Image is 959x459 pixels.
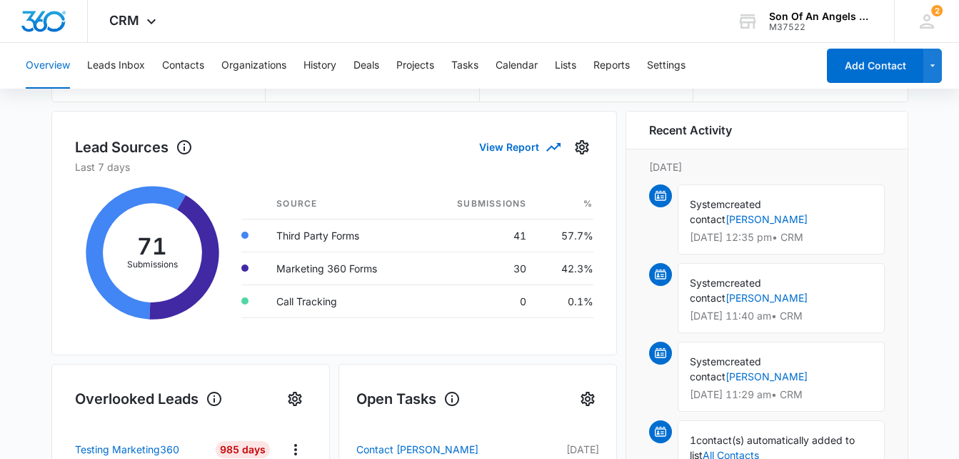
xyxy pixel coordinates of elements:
[75,137,193,158] h1: Lead Sources
[690,390,873,400] p: [DATE] 11:29 am • CRM
[690,355,761,382] span: created contact
[396,43,434,89] button: Projects
[649,159,885,174] p: [DATE]
[421,285,538,317] td: 0
[303,43,336,89] button: History
[109,13,139,28] span: CRM
[690,311,873,321] p: [DATE] 11:40 am • CRM
[649,122,732,139] h6: Recent Activity
[265,252,421,285] td: Marketing 360 Forms
[221,43,286,89] button: Organizations
[690,277,761,304] span: created contact
[571,136,593,159] button: Settings
[647,43,686,89] button: Settings
[690,277,725,289] span: System
[725,370,808,382] a: [PERSON_NAME]
[75,388,223,410] h1: Overlooked Leads
[265,285,421,317] td: Call Tracking
[690,434,696,446] span: 1
[356,388,461,410] h1: Open Tasks
[725,213,808,225] a: [PERSON_NAME]
[479,134,559,159] button: View Report
[931,5,943,16] span: 2
[75,442,179,457] p: Testing Marketing360
[421,189,538,219] th: Submissions
[216,441,270,458] div: 985 Days
[769,22,873,32] div: account id
[353,43,379,89] button: Deals
[265,189,421,219] th: Source
[283,388,306,410] button: Settings
[421,252,538,285] td: 30
[555,43,576,89] button: Lists
[547,442,598,457] p: [DATE]
[827,49,923,83] button: Add Contact
[538,285,593,317] td: 0.1%
[538,219,593,252] td: 57.7%
[356,441,548,458] a: Contact [PERSON_NAME]
[576,388,599,410] button: Settings
[451,43,478,89] button: Tasks
[87,43,145,89] button: Leads Inbox
[538,189,593,219] th: %
[75,442,209,457] a: Testing Marketing360
[769,11,873,22] div: account name
[690,232,873,242] p: [DATE] 12:35 pm • CRM
[593,43,630,89] button: Reports
[162,43,204,89] button: Contacts
[690,355,725,367] span: System
[690,198,725,210] span: System
[931,5,943,16] div: notifications count
[421,219,538,252] td: 41
[265,219,421,252] td: Third Party Forms
[496,43,538,89] button: Calendar
[26,43,70,89] button: Overview
[75,159,593,174] p: Last 7 days
[725,292,808,304] a: [PERSON_NAME]
[538,252,593,285] td: 42.3%
[690,198,761,225] span: created contact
